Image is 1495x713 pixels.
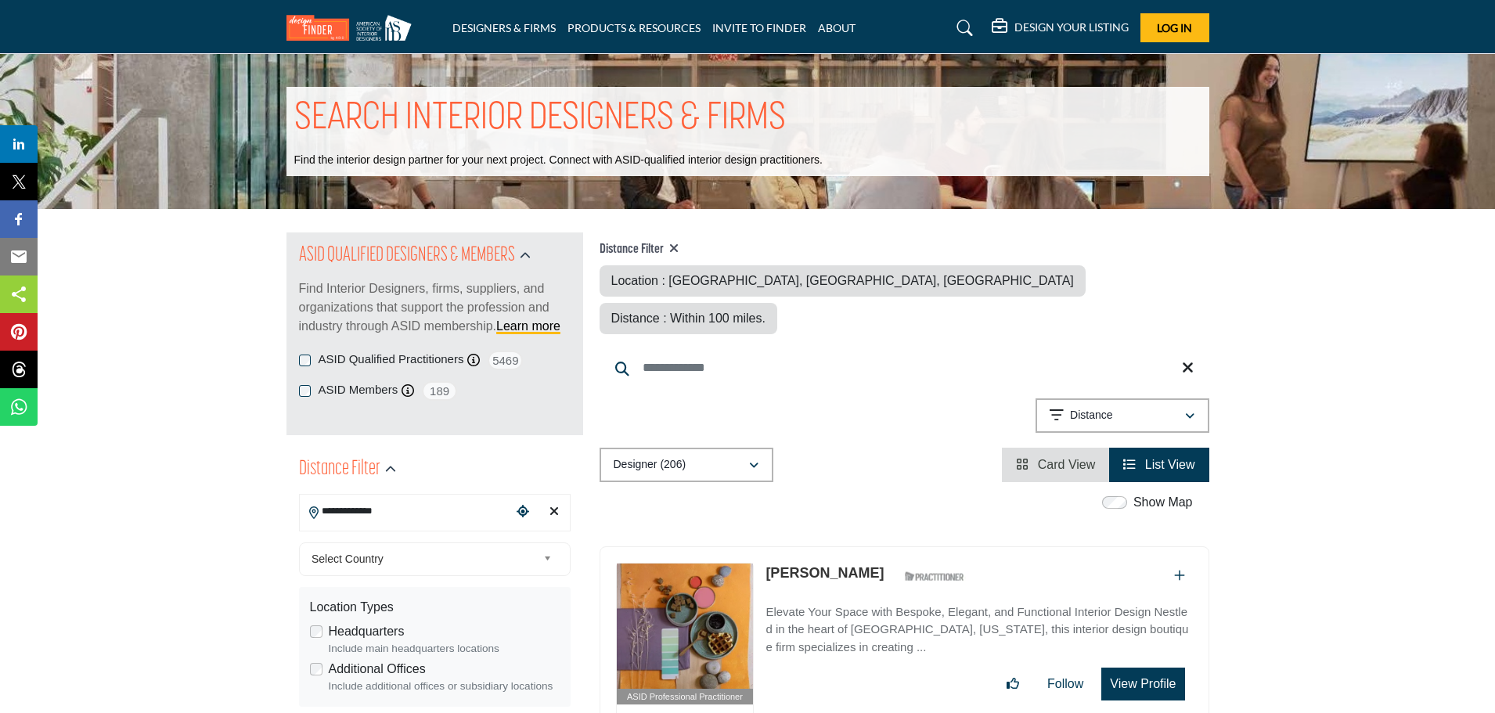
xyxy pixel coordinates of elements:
[299,242,515,270] h2: ASID QUALIFIED DESIGNERS & MEMBERS
[766,603,1192,657] p: Elevate Your Space with Bespoke, Elegant, and Functional Interior Design Nestled in the heart of ...
[567,21,701,34] a: PRODUCTS & RESOURCES
[329,622,405,641] label: Headquarters
[1002,448,1109,482] li: Card View
[299,456,380,484] h2: Distance Filter
[611,311,766,325] span: Distance : Within 100 miles.
[611,274,1074,287] span: Location : [GEOGRAPHIC_DATA], [GEOGRAPHIC_DATA], [GEOGRAPHIC_DATA]
[319,351,464,369] label: ASID Qualified Practitioners
[996,668,1029,700] button: Like listing
[1140,13,1209,42] button: Log In
[1070,408,1112,423] p: Distance
[299,279,571,336] p: Find Interior Designers, firms, suppliers, and organizations that support the profession and indu...
[312,549,537,568] span: Select Country
[299,385,311,397] input: ASID Members checkbox
[299,355,311,366] input: ASID Qualified Practitioners checkbox
[452,21,556,34] a: DESIGNERS & FIRMS
[1037,668,1093,700] button: Follow
[310,598,560,617] div: Location Types
[1145,458,1195,471] span: List View
[1133,493,1193,512] label: Show Map
[422,381,457,401] span: 189
[511,495,535,529] div: Choose your current location
[300,496,511,527] input: Search Location
[329,641,560,657] div: Include main headquarters locations
[286,15,420,41] img: Site Logo
[766,594,1192,657] a: Elevate Your Space with Bespoke, Elegant, and Functional Interior Design Nestled in the heart of ...
[329,660,426,679] label: Additional Offices
[294,95,786,143] h1: SEARCH INTERIOR DESIGNERS & FIRMS
[766,563,884,584] p: Lisa Mares-Reese
[1109,448,1209,482] li: List View
[617,564,754,705] a: ASID Professional Practitioner
[600,448,773,482] button: Designer (206)
[627,690,743,704] span: ASID Professional Practitioner
[1174,569,1185,582] a: Add To List
[600,349,1209,387] input: Search Keyword
[712,21,806,34] a: INVITE TO FINDER
[1014,20,1129,34] h5: DESIGN YOUR LISTING
[1101,668,1184,700] button: View Profile
[496,319,560,333] a: Learn more
[1016,458,1095,471] a: View Card
[1036,398,1209,433] button: Distance
[899,567,969,586] img: ASID Qualified Practitioners Badge Icon
[319,381,398,399] label: ASID Members
[542,495,566,529] div: Clear search location
[488,351,523,370] span: 5469
[992,19,1129,38] div: DESIGN YOUR LISTING
[329,679,560,694] div: Include additional offices or subsidiary locations
[600,242,1209,257] h4: Distance Filter
[1157,21,1192,34] span: Log In
[1038,458,1096,471] span: Card View
[766,565,884,581] a: [PERSON_NAME]
[942,16,983,41] a: Search
[294,153,823,168] p: Find the interior design partner for your next project. Connect with ASID-qualified interior desi...
[818,21,856,34] a: ABOUT
[1123,458,1194,471] a: View List
[617,564,754,689] img: Lisa Mares-Reese
[614,457,686,473] p: Designer (206)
